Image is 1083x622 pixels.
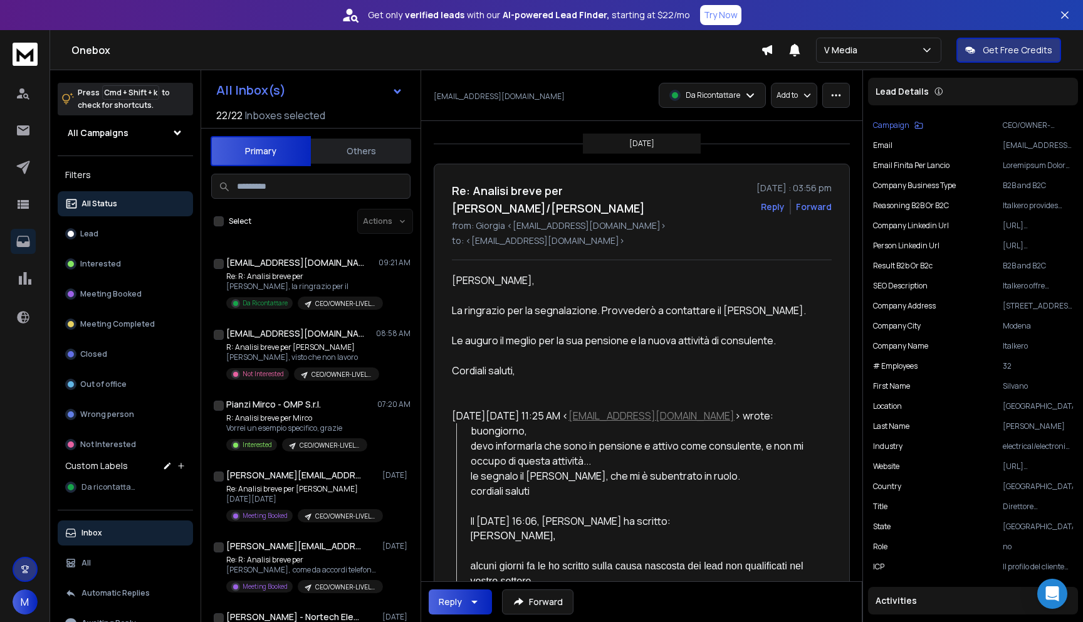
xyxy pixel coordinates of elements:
p: email finita per lancio [873,161,950,171]
p: Company City [873,321,921,331]
p: Reasoning B2B or B2C [873,201,949,211]
button: Automatic Replies [58,581,193,606]
p: Silvano [1003,381,1073,391]
p: Meeting Booked [243,582,288,591]
p: ICP [873,562,884,572]
button: All Status [58,191,193,216]
p: [PERSON_NAME], come da accordi telefonici [226,565,377,575]
p: R: Analisi breve per Mirco [226,413,367,423]
p: [EMAIL_ADDRESS][DOMAIN_NAME] [434,92,565,102]
p: Country [873,482,901,492]
button: Out of office [58,372,193,397]
h1: [EMAIL_ADDRESS][DOMAIN_NAME] [226,327,364,340]
p: [DATE] [629,139,654,149]
p: Direttore commerciale [1003,502,1073,512]
strong: AI-powered Lead Finder, [503,9,609,21]
button: Get Free Credits [956,38,1061,63]
p: Not Interested [243,369,284,379]
h1: Re: Analisi breve per [PERSON_NAME]/[PERSON_NAME] [452,182,749,217]
p: [URL][DOMAIN_NAME] [1003,461,1073,472]
span: Cmd + Shift + k [102,85,159,100]
button: Reply [761,201,785,213]
div: le segnalo il [PERSON_NAME], che mi è subentrato in ruolo. [471,468,819,483]
p: Interested [243,440,272,450]
p: Loremipsum Dolorsi, ametcon adipi elitsed doeius tempo incidi utl etdol magnaal enimadminim ve Qu... [1003,161,1073,171]
p: R: Analisi breve per [PERSON_NAME] [226,342,377,352]
div: [DATE][DATE] 11:25 AM < > wrote: [452,408,818,423]
button: Closed [58,342,193,367]
span: 22 / 22 [216,108,243,123]
p: Interested [80,259,121,269]
p: Wrong person [80,409,134,419]
p: Result b2b or b2c [873,261,933,271]
div: [PERSON_NAME], [471,529,819,544]
button: Reply [429,589,492,614]
button: Try Now [700,5,741,25]
p: CEO/OWNER-LIVELLO 3 - CONSAPEVOLE DEL PROBLEMA-PERSONALIZZAZIONI TARGET A-TEST 1 [315,582,375,592]
p: Company Linkedin Url [873,221,949,231]
p: 07:20 AM [377,399,411,409]
div: devo informarla che sono in pensione e attivo come consulente, e non mi occupo di questa attività... [471,438,819,468]
p: All Status [81,199,117,209]
div: buongiorno, [471,423,819,438]
p: # Employees [873,361,918,371]
button: All [58,551,193,576]
div: La ringrazio per la segnalazione. Provvederò a contattare il [PERSON_NAME]. [452,303,818,318]
p: Company Name [873,341,928,351]
div: alcuni giorni fa le ho scritto sulla causa nascosta dei lead non qualificati nel vostro settore. [471,559,819,589]
span: M [13,589,38,614]
p: Da Ricontattare [243,298,288,308]
p: Try Now [704,9,738,21]
h3: Custom Labels [65,460,128,472]
p: B2B and B2C [1003,261,1073,271]
p: title [873,502,887,512]
div: Open Intercom Messenger [1037,579,1067,609]
p: [PERSON_NAME], visto che non lavoro [226,352,377,362]
p: Inbox [81,528,102,538]
p: no [1003,542,1073,552]
p: industry [873,441,903,451]
strong: verified leads [405,9,464,21]
p: B2B and B2C [1003,181,1073,191]
p: Out of office [80,379,127,389]
button: All Campaigns [58,120,193,145]
p: [PERSON_NAME] [1003,421,1073,431]
p: Get only with our starting at $22/mo [368,9,690,21]
p: Person Linkedin Url [873,241,939,251]
p: Meeting Completed [80,319,155,329]
p: Italkero [1003,341,1073,351]
p: Get Free Credits [983,44,1052,56]
p: Re: R: Analisi breve per [226,271,377,282]
p: [DATE] [382,541,411,551]
p: Italkero provides heating solutions that can be sold to both businesses (B2B) such as contractors... [1003,201,1073,211]
button: Wrong person [58,402,193,427]
button: Others [311,137,411,165]
h1: [PERSON_NAME][EMAIL_ADDRESS][DOMAIN_NAME] [226,469,364,482]
p: [EMAIL_ADDRESS][DOMAIN_NAME] [1003,140,1073,150]
div: Il [DATE] 16:06, [PERSON_NAME] ha scritto: [471,514,819,529]
p: role [873,542,887,552]
p: electrical/electronic manufacturing [1003,441,1073,451]
p: [DATE] [382,612,411,622]
p: Lead Details [876,85,929,98]
button: Lead [58,221,193,246]
p: Company Address [873,301,936,311]
p: [GEOGRAPHIC_DATA] [1003,482,1073,492]
p: Lead [80,229,98,239]
div: Le auguro il meglio per la sua pensione e la nuova attività di consulente. [452,318,818,348]
p: CEO/OWNER-LIVELLO 3 - CONSAPEVOLE DEL PROBLEMA-PERSONALIZZAZIONI TARGET A-TEST 1 [315,512,375,521]
p: [PERSON_NAME], la ringrazio per il [226,282,377,292]
p: Da Ricontattare [686,90,740,100]
p: Meeting Booked [80,289,142,299]
p: Automatic Replies [81,588,150,598]
button: Primary [211,136,311,166]
div: Activities [868,587,1078,614]
button: Meeting Booked [58,282,193,307]
p: location [873,401,902,411]
button: Not Interested [58,432,193,457]
p: Re: R: Analisi breve per [226,555,377,565]
h1: Onebox [71,43,761,58]
p: Modena [1003,321,1073,331]
p: CEO/OWNER-LIVELLO 3 - CONSAPEVOLE DEL PROBLEMA-PERSONALIZZAZIONI TARGET A-TEST 1 [300,441,360,450]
